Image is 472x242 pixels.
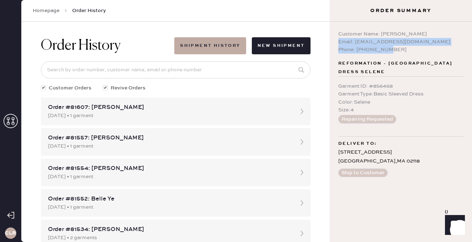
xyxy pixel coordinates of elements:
div: Order #81534: [PERSON_NAME] [48,225,291,234]
div: Order #81552: Belle Ye [48,195,291,203]
div: Email: [EMAIL_ADDRESS][DOMAIN_NAME] [338,38,463,46]
h3: Order Summary [330,7,472,14]
div: Order #81557: [PERSON_NAME] [48,134,291,142]
input: Search by order number, customer name, email or phone number [41,61,311,78]
span: Customer Orders [49,84,91,92]
div: [DATE] • 1 garment [48,173,291,181]
a: Homepage [33,7,59,14]
h3: CLR [5,231,16,236]
div: [DATE] • 2 garments [48,234,291,242]
button: Ship to Customer [338,169,388,177]
button: New Shipment [252,37,311,54]
span: Deliver to: [338,139,377,148]
div: Phone: [PHONE_NUMBER] [338,46,463,54]
iframe: Front Chat [438,210,469,241]
div: [DATE] • 1 garment [48,112,291,120]
h1: Order History [41,37,121,54]
div: Garment Type : Basic Sleeved Dress [338,90,463,98]
span: Revive Orders [111,84,145,92]
div: [DATE] • 1 garment [48,203,291,211]
div: Order #81554: [PERSON_NAME] [48,164,291,173]
div: Order #81607: [PERSON_NAME] [48,103,291,112]
div: Size : 4 [338,106,463,114]
button: Repairing Requested [338,115,396,123]
div: Customer Name: [PERSON_NAME] [338,30,463,38]
div: Garment ID : # 856468 [338,82,463,90]
div: Color : Selene [338,98,463,106]
span: Order History [72,7,106,14]
div: [STREET_ADDRESS] [GEOGRAPHIC_DATA] , MA 02118 [338,148,463,166]
div: [DATE] • 1 garment [48,142,291,150]
span: Reformation - [GEOGRAPHIC_DATA] Dress Selene [338,59,463,76]
button: Shipment History [174,37,246,54]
